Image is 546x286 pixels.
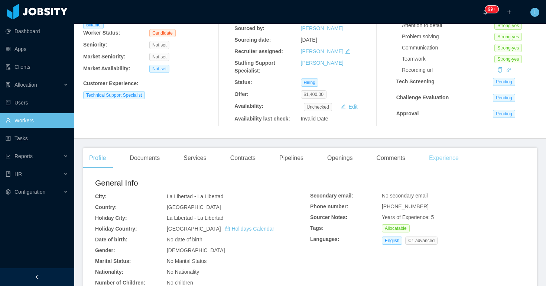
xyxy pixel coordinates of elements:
[310,214,347,220] b: Sourcer Notes:
[234,60,275,74] b: Staffing Support Specialist:
[95,269,123,275] b: Nationality:
[83,65,130,71] b: Market Availability:
[338,102,361,111] button: icon: editEdit
[6,131,68,146] a: icon: profileTasks
[167,193,224,199] span: La Libertad - La Libertad
[95,258,131,264] b: Marital Status:
[167,237,202,242] span: No date of birth
[178,148,212,168] div: Services
[167,204,221,210] span: [GEOGRAPHIC_DATA]
[402,33,494,41] div: Problem solving
[396,94,449,100] strong: Challenge Evaluation
[382,203,429,209] span: [PHONE_NUMBER]
[483,9,488,15] i: icon: bell
[494,44,522,52] span: Strong-yes
[83,148,112,168] div: Profile
[224,148,261,168] div: Contracts
[167,269,199,275] span: No Nationality
[402,22,494,29] div: Attention to detail
[321,148,359,168] div: Openings
[83,80,139,86] b: Customer Experience :
[149,41,169,49] span: Not set
[533,8,536,17] span: L
[402,44,494,52] div: Communication
[83,91,145,99] span: Technical Support Specialist
[95,237,127,242] b: Date of birth:
[234,91,248,97] b: Offer:
[310,236,339,242] b: Languages:
[234,103,263,109] b: Availability:
[167,215,224,221] span: La Libertad - La Libertad
[301,48,344,54] a: [PERSON_NAME]
[225,226,274,232] a: icon: calendarHolidays Calendar
[6,154,11,159] i: icon: line-chart
[149,65,169,73] span: Not set
[506,67,511,73] i: icon: link
[493,78,515,86] span: Pending
[6,42,68,57] a: icon: appstoreApps
[6,189,11,195] i: icon: setting
[95,177,310,189] h2: General Info
[6,82,11,87] i: icon: solution
[149,53,169,61] span: Not set
[382,224,410,232] span: Allocatable
[310,193,353,199] b: Secondary email:
[14,189,45,195] span: Configuration
[167,247,225,253] span: [DEMOGRAPHIC_DATA]
[234,48,283,54] b: Recruiter assigned:
[301,78,318,87] span: Hiring
[6,60,68,74] a: icon: auditClients
[301,116,328,122] span: Invalid Date
[95,226,137,232] b: Holiday Country:
[234,79,252,85] b: Status:
[493,94,515,102] span: Pending
[124,148,166,168] div: Documents
[225,226,230,231] i: icon: calendar
[310,203,348,209] b: Phone number:
[95,215,127,221] b: Holiday City:
[273,148,309,168] div: Pipelines
[396,110,419,116] strong: Approval
[497,67,503,73] i: icon: copy
[167,226,274,232] span: [GEOGRAPHIC_DATA]
[301,37,317,43] span: [DATE]
[6,24,68,39] a: icon: pie-chartDashboard
[494,33,522,41] span: Strong-yes
[301,25,344,31] a: [PERSON_NAME]
[167,258,207,264] span: No Marital Status
[95,247,115,253] b: Gender:
[83,54,126,60] b: Market Seniority:
[371,148,411,168] div: Comments
[507,9,512,15] i: icon: plus
[6,171,11,177] i: icon: book
[83,21,104,29] span: Billable
[14,171,22,177] span: HR
[382,237,402,245] span: English
[83,42,107,48] b: Seniority:
[423,148,465,168] div: Experience
[382,214,434,220] span: Years of Experience: 5
[301,90,326,99] span: $1,400.00
[167,280,193,286] span: No children
[494,55,522,63] span: Strong-yes
[95,204,117,210] b: Country:
[345,49,350,54] i: icon: edit
[494,22,522,30] span: Strong-yes
[310,225,324,231] b: Tags:
[83,30,120,36] b: Worker Status:
[402,55,494,63] div: Teamwork
[396,78,435,84] strong: Tech Screening
[405,237,438,245] span: C1 advanced
[497,66,503,74] div: Copy
[14,82,37,88] span: Allocation
[14,153,33,159] span: Reports
[6,95,68,110] a: icon: robotUsers
[6,113,68,128] a: icon: userWorkers
[382,193,428,199] span: No secondary email
[234,25,264,31] b: Sourced by:
[95,280,145,286] b: Number of Children:
[301,60,344,66] a: [PERSON_NAME]
[506,67,511,73] a: icon: link
[95,193,107,199] b: City:
[402,66,494,74] div: Recording url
